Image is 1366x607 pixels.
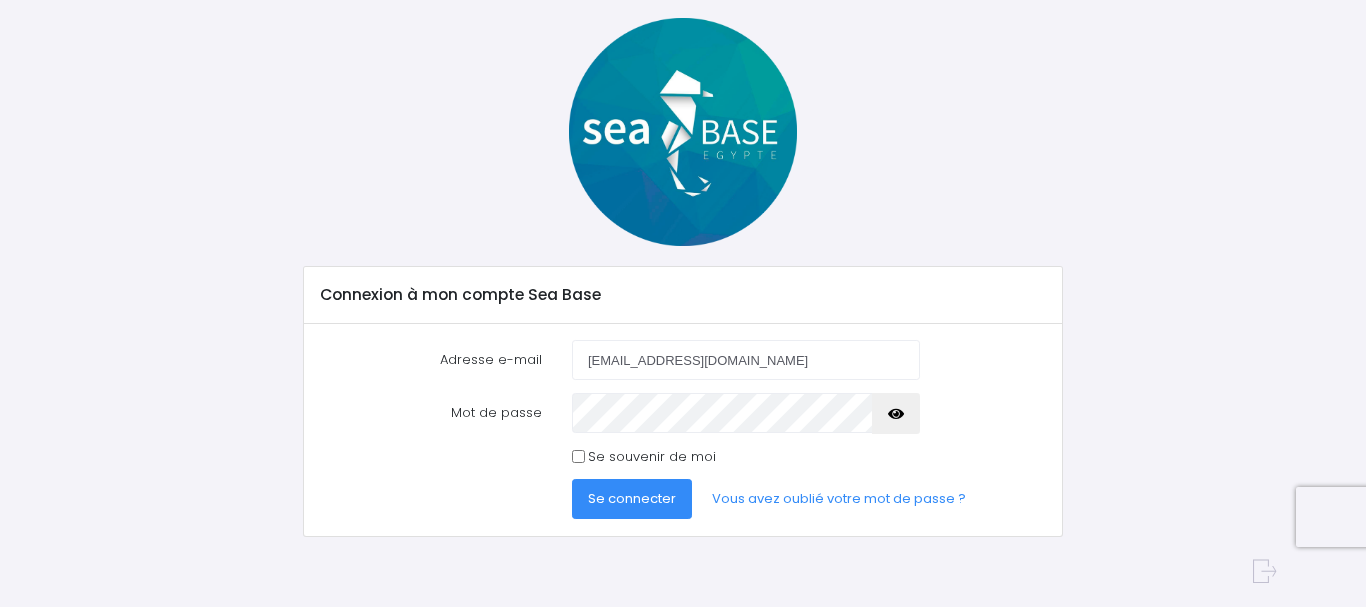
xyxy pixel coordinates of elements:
label: Adresse e-mail [305,340,557,380]
label: Mot de passe [305,393,557,433]
a: Vous avez oublié votre mot de passe ? [696,479,982,519]
button: Se connecter [572,479,692,519]
div: Connexion à mon compte Sea Base [304,267,1063,323]
label: Se souvenir de moi [588,447,716,467]
span: Se connecter [588,489,676,508]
